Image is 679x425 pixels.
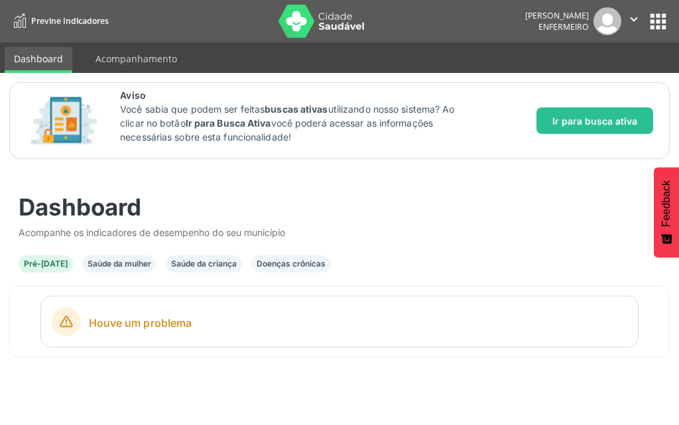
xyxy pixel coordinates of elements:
[552,114,637,128] span: Ir para busca ativa
[627,12,641,27] i: 
[89,315,627,331] span: Houve um problema
[9,10,109,32] a: Previne Indicadores
[536,107,653,134] button: Ir para busca ativa
[19,225,660,239] div: Acompanhe os indicadores de desempenho do seu município
[5,47,72,73] a: Dashboard
[538,21,589,32] span: Enfermeiro
[171,258,237,270] div: Saúde da criança
[26,91,101,151] img: Imagem de CalloutCard
[654,167,679,257] button: Feedback - Mostrar pesquisa
[265,103,328,115] strong: buscas ativas
[88,258,151,270] div: Saúde da mulher
[257,258,326,270] div: Doenças crônicas
[86,47,186,70] a: Acompanhamento
[19,193,660,221] div: Dashboard
[31,15,109,27] span: Previne Indicadores
[186,117,271,129] strong: Ir para Busca Ativa
[24,258,68,270] div: Pré-[DATE]
[621,7,647,35] button: 
[525,10,589,21] div: [PERSON_NAME]
[660,180,672,227] span: Feedback
[120,88,471,102] span: Aviso
[647,10,670,33] button: apps
[120,102,471,144] p: Você sabia que podem ser feitas utilizando nosso sistema? Ao clicar no botão você poderá acessar ...
[593,7,621,35] img: img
